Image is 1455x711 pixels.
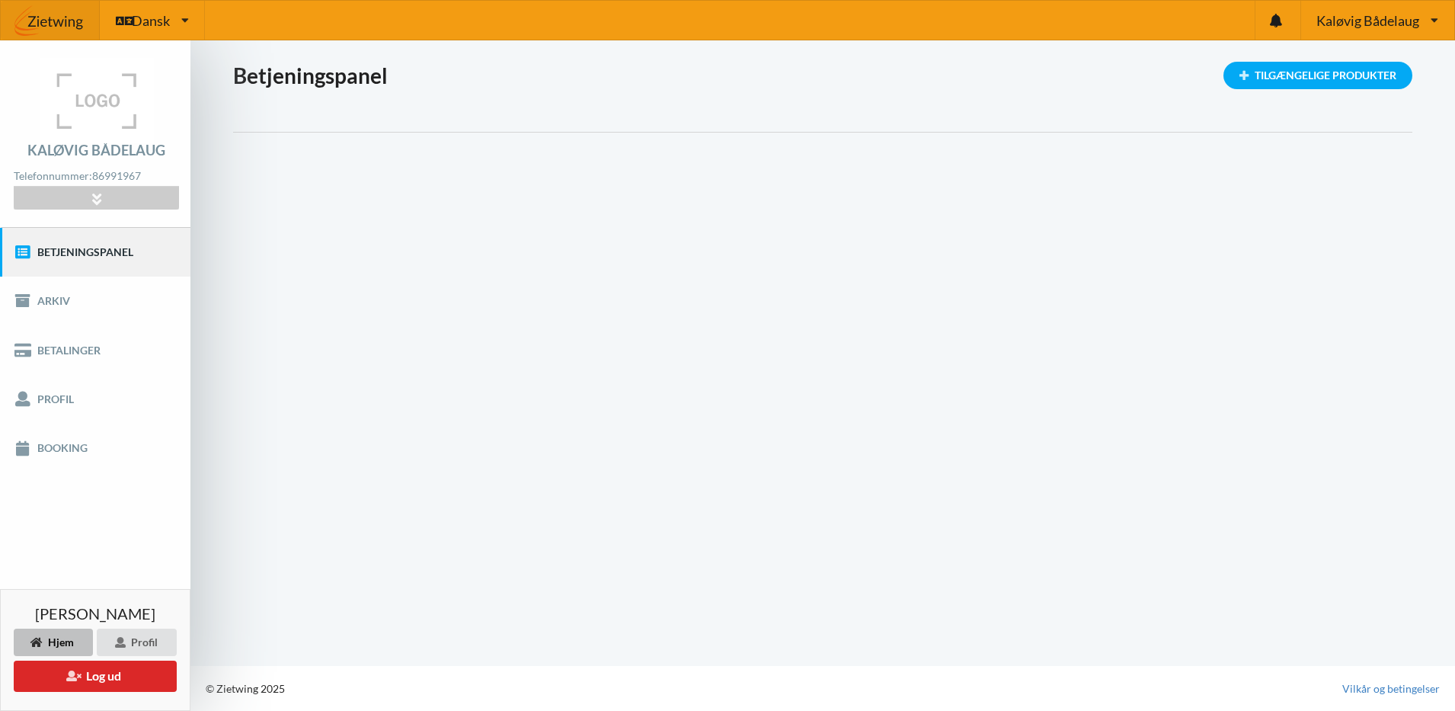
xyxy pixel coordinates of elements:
[14,661,177,692] button: Log ud
[35,606,155,621] span: [PERSON_NAME]
[40,58,154,143] img: logo
[1316,14,1419,27] span: Kaløvig Bådelaug
[14,629,93,656] div: Hjem
[92,169,141,182] strong: 86991967
[1342,681,1440,697] a: Vilkår og betingelser
[132,14,170,27] span: Dansk
[97,629,177,656] div: Profil
[1223,62,1412,89] div: Tilgængelige Produkter
[233,62,1412,89] h1: Betjeningspanel
[27,143,165,157] div: Kaløvig Bådelaug
[14,166,178,187] div: Telefonnummer:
